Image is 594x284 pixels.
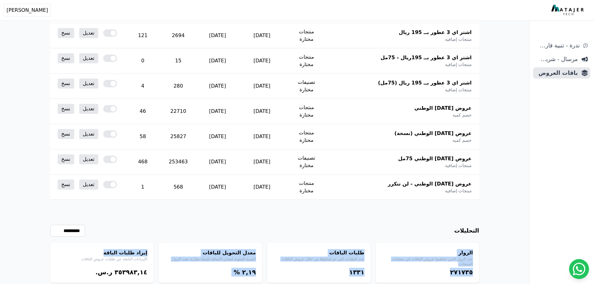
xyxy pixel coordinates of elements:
span: عروض [DATE] الوطني [414,104,472,112]
h4: إيراد طلبات الباقة [56,249,147,257]
a: تعديل [79,129,98,139]
h4: معدل التحويل للباقات [165,249,256,257]
a: تعديل [79,154,98,164]
div: ٢٧١٧۳٥ [382,268,473,277]
span: منتجات إضافية [445,61,471,68]
td: 2694 [161,23,195,48]
p: عدد الزوار الذين شاهدوا عروض الباقات في صفحات المنتجات [382,257,473,267]
p: النسبة المئوية لمعدل الاضافة للسلة مقارنة بعدد الزوار [165,257,256,262]
td: 0 [124,48,161,74]
td: [DATE] [195,149,240,175]
td: 280 [161,74,195,99]
span: باقات العروض [536,69,578,77]
h3: التحليلات [454,226,479,235]
td: [DATE] [240,74,284,99]
span: منتجات إضافية [445,36,471,42]
a: نسخ [58,53,74,63]
p: الإيرادات الناتجة عن طلبات عروض الباقات [56,257,147,262]
span: عروض [DATE] الوطني (نسخة) [394,130,471,137]
span: % [234,268,240,276]
td: 4 [124,74,161,99]
span: ندرة - تنبية قارب علي النفاذ [536,41,580,50]
a: نسخ [58,79,74,89]
td: تصنيفات مختارة [284,149,329,175]
span: اشتر اي 3 عطور بــ 195ريال - 75مل [380,54,471,61]
a: تعديل [79,79,98,89]
td: [DATE] [195,23,240,48]
td: 568 [161,175,195,200]
span: اشتر اي 3 عطور بــ 195 ريال [399,29,472,36]
td: 46 [124,99,161,124]
span: عروض [DATE] الوطني - لن تتكرر [388,180,471,188]
h4: الزوار [382,249,473,257]
td: منتجات مختارة [284,124,329,149]
td: 25827 [161,124,195,149]
td: [DATE] [240,124,284,149]
span: [PERSON_NAME] [7,7,48,14]
td: [DATE] [240,48,284,74]
span: ر.س. [95,268,112,276]
td: [DATE] [195,74,240,99]
span: مرسال - شريط دعاية [536,55,578,64]
div: ١۳۳١ [273,268,365,277]
span: خصم كمية [452,137,471,143]
td: 22710 [161,99,195,124]
td: منتجات مختارة [284,99,329,124]
td: [DATE] [240,99,284,124]
td: [DATE] [195,99,240,124]
td: [DATE] [195,124,240,149]
bdi: ۳٥۳٩٨۳,١٤ [114,268,147,276]
td: [DATE] [195,48,240,74]
img: MatajerTech Logo [551,5,585,16]
td: 121 [124,23,161,48]
td: 253463 [161,149,195,175]
span: منتجات إضافية [445,188,471,194]
span: خصم كمية [452,112,471,118]
td: منتجات مختارة [284,175,329,200]
a: تعديل [79,28,98,38]
span: اشتر اي 3 عطور بــ 195 ريال (75مل) [378,79,471,87]
bdi: ٢,١٩ [242,268,256,276]
td: [DATE] [240,175,284,200]
td: منتجات مختارة [284,48,329,74]
h4: طلبات الباقات [273,249,365,257]
td: 1 [124,175,161,200]
td: 468 [124,149,161,175]
a: نسخ [58,180,74,190]
span: منتجات إضافية [445,87,471,93]
button: [PERSON_NAME] [4,4,51,17]
p: عدد الطلبات التي تم إنشاؤها من خلال عروض الباقات [273,257,365,262]
span: عروض [DATE] الوطني 75مل [398,155,472,162]
td: منتجات مختارة [284,23,329,48]
td: 15 [161,48,195,74]
td: [DATE] [195,175,240,200]
a: نسخ [58,28,74,38]
a: تعديل [79,53,98,63]
span: منتجات إضافية [445,162,471,169]
a: نسخ [58,154,74,164]
a: نسخ [58,104,74,114]
a: تعديل [79,104,98,114]
td: 58 [124,124,161,149]
a: نسخ [58,129,74,139]
td: [DATE] [240,149,284,175]
td: تصنيفات مختارة [284,74,329,99]
td: [DATE] [240,23,284,48]
a: تعديل [79,180,98,190]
